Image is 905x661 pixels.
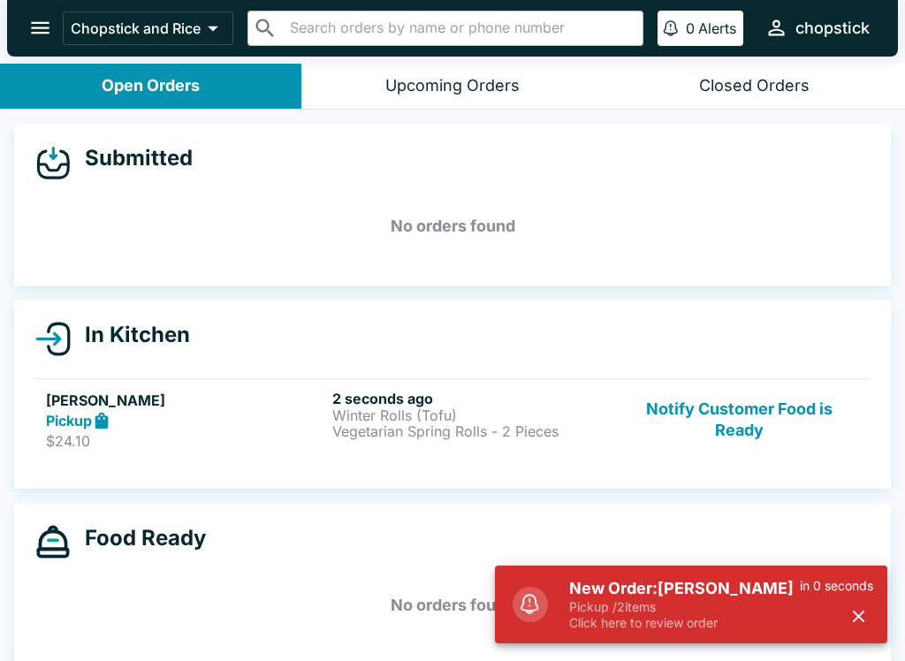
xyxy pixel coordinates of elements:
[46,390,325,411] h5: [PERSON_NAME]
[18,5,63,50] button: open drawer
[35,574,870,637] h5: No orders found
[71,322,190,348] h4: In Kitchen
[332,407,612,423] p: Winter Rolls (Tofu)
[102,76,200,96] div: Open Orders
[71,145,193,171] h4: Submitted
[35,378,870,461] a: [PERSON_NAME]Pickup$24.102 seconds agoWinter Rolls (Tofu)Vegetarian Spring Rolls - 2 PiecesNotify...
[332,390,612,407] h6: 2 seconds ago
[71,525,206,551] h4: Food Ready
[285,16,635,41] input: Search orders by name or phone number
[46,412,92,429] strong: Pickup
[569,615,800,631] p: Click here to review order
[332,423,612,439] p: Vegetarian Spring Rolls - 2 Pieces
[46,432,325,450] p: $24.10
[795,18,870,39] div: chopstick
[385,76,520,96] div: Upcoming Orders
[63,11,233,45] button: Chopstick and Rice
[569,599,800,615] p: Pickup / 2 items
[699,76,810,96] div: Closed Orders
[698,19,736,37] p: Alerts
[686,19,695,37] p: 0
[71,19,201,37] p: Chopstick and Rice
[35,194,870,258] h5: No orders found
[569,578,800,599] h5: New Order: [PERSON_NAME]
[757,9,877,47] button: chopstick
[620,390,859,451] button: Notify Customer Food is Ready
[800,578,873,594] p: in 0 seconds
